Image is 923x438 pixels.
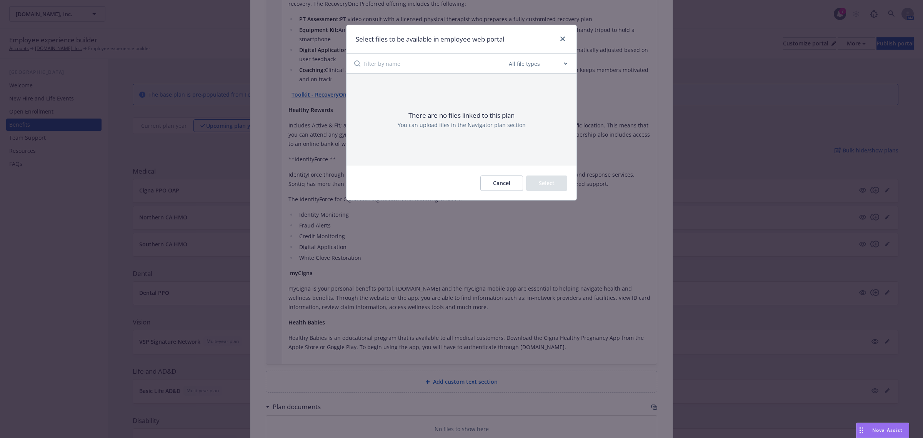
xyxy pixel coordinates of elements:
p: You can upload files in the Navigator plan section [398,121,526,129]
button: Nova Assist [856,423,909,438]
span: Nova Assist [872,427,903,433]
svg: Search [354,60,360,67]
button: Cancel [480,176,523,191]
h1: Select files to be available in employee web portal [356,34,504,44]
p: There are no files linked to this plan [408,110,515,120]
input: Filter by name [363,54,507,73]
div: Drag to move [856,423,866,438]
a: close [558,34,567,43]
